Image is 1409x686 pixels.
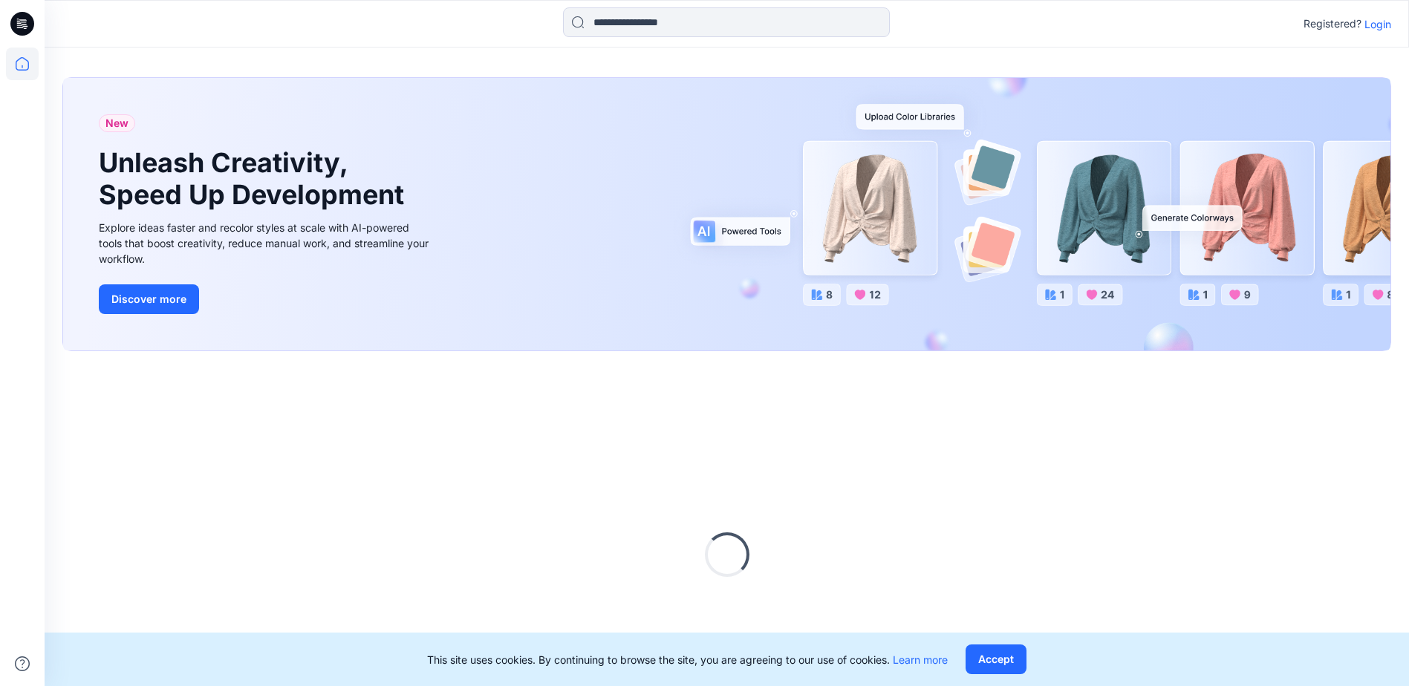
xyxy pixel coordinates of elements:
p: This site uses cookies. By continuing to browse the site, you are agreeing to our use of cookies. [427,652,948,667]
a: Discover more [99,284,433,314]
div: Explore ideas faster and recolor styles at scale with AI-powered tools that boost creativity, red... [99,220,433,267]
h1: Unleash Creativity, Speed Up Development [99,147,411,211]
a: Learn more [893,653,948,666]
span: New [105,114,128,132]
p: Registered? [1304,15,1361,33]
p: Login [1364,16,1391,32]
button: Accept [966,644,1026,674]
button: Discover more [99,284,199,314]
